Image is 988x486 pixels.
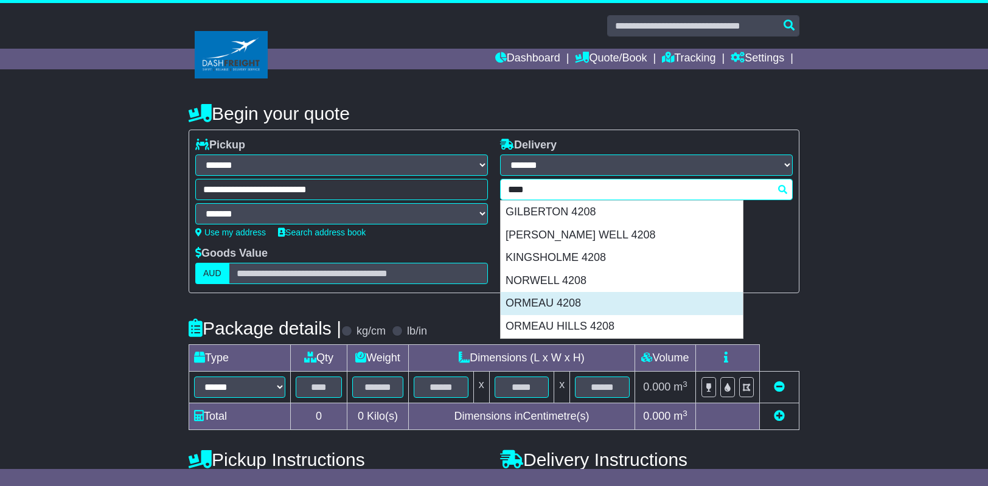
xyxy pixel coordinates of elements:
td: Total [189,403,291,430]
label: lb/in [407,325,427,338]
td: x [554,372,570,403]
td: Weight [347,345,409,372]
h4: Begin your quote [189,103,799,123]
sup: 3 [683,380,687,389]
span: 0.000 [643,381,670,393]
a: Quote/Book [575,49,647,69]
td: Dimensions (L x W x H) [408,345,635,372]
div: NORWELL 4208 [501,269,743,293]
span: 0.000 [643,410,670,422]
div: ORMEAU HILLS 4208 [501,315,743,338]
span: m [673,381,687,393]
h4: Pickup Instructions [189,450,488,470]
label: AUD [195,263,229,284]
h4: Delivery Instructions [500,450,799,470]
a: Remove this item [774,381,785,393]
typeahead: Please provide city [500,179,793,200]
a: Settings [731,49,784,69]
label: Pickup [195,139,245,152]
span: 0 [358,410,364,422]
label: Goods Value [195,247,268,260]
span: m [673,410,687,422]
div: ORMEAU 4208 [501,292,743,315]
td: x [473,372,489,403]
a: Search address book [278,227,366,237]
td: Type [189,345,291,372]
div: GILBERTON 4208 [501,201,743,224]
td: Volume [635,345,695,372]
td: 0 [291,403,347,430]
a: Add new item [774,410,785,422]
div: KINGSHOLME 4208 [501,246,743,269]
td: Qty [291,345,347,372]
a: Use my address [195,227,266,237]
a: Tracking [662,49,715,69]
label: Delivery [500,139,557,152]
sup: 3 [683,409,687,418]
td: Dimensions in Centimetre(s) [408,403,635,430]
h4: Package details | [189,318,341,338]
a: Dashboard [495,49,560,69]
td: Kilo(s) [347,403,409,430]
label: kg/cm [357,325,386,338]
div: [PERSON_NAME] WELL 4208 [501,224,743,247]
